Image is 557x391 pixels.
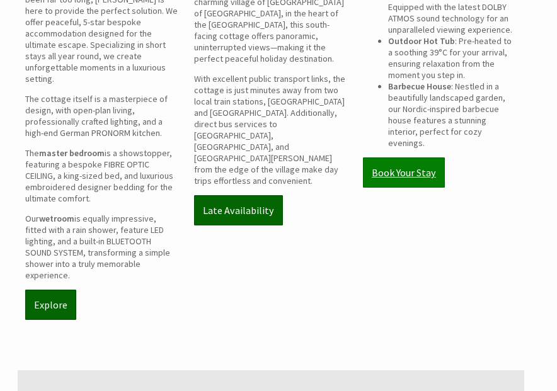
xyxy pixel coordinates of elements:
strong: Barbecue House [388,81,451,92]
p: The cottage itself is a masterpiece of design, with open-plan living, professionally crafted ligh... [25,93,179,139]
p: With excellent public transport links, the cottage is just minutes away from two local train stat... [194,73,348,186]
a: Late Availability [194,195,283,225]
a: Book Your Stay [363,157,445,188]
li: : Nestled in a beautifully landscaped garden, our Nordic-inspired barbecue house features a stunn... [388,81,517,149]
strong: wetroom [39,213,74,224]
p: Our is equally impressive, fitted with a rain shower, feature LED lighting, and a built-in BLUETO... [25,213,179,281]
strong: Outdoor Hot Tub [388,35,455,47]
strong: master bedroom [39,147,105,159]
a: Explore [25,290,76,320]
p: The is a showstopper, featuring a bespoke FIBRE OPTIC CEILING, a king-sized bed, and luxurious em... [25,147,179,204]
li: : Pre-heated to a soothing 39°C for your arrival, ensuring relaxation from the moment you step in. [388,35,517,81]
